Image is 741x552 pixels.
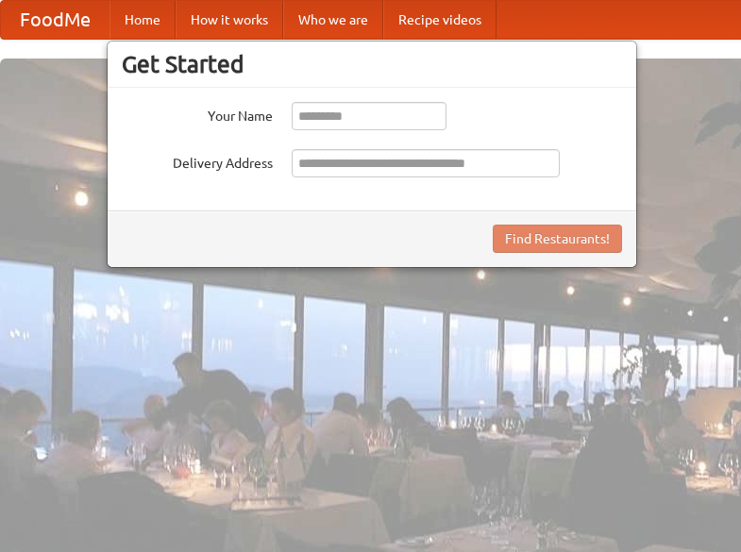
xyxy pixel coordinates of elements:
[1,1,109,39] a: FoodMe
[122,102,273,125] label: Your Name
[109,1,176,39] a: Home
[493,225,622,253] button: Find Restaurants!
[122,50,622,78] h3: Get Started
[283,1,383,39] a: Who we are
[176,1,283,39] a: How it works
[383,1,497,39] a: Recipe videos
[122,149,273,173] label: Delivery Address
